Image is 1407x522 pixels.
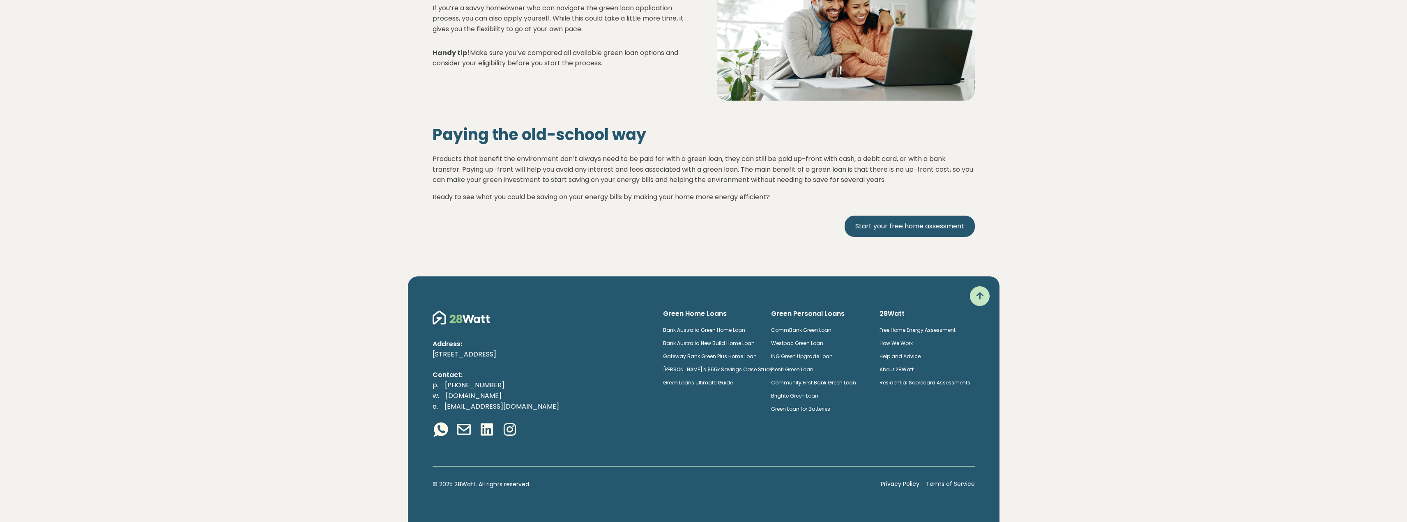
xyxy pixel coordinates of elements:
a: Privacy Policy [881,480,919,489]
p: [STREET_ADDRESS] [433,349,650,360]
a: [PERSON_NAME]'s $55k Savings Case Study [663,366,773,373]
strong: Handy tip! [433,48,470,57]
a: Start your free home assessment [845,216,975,237]
img: 28Watt [433,309,490,326]
p: Ready to see what you could be saving on your energy bills by making your home more energy effici... [433,192,975,202]
a: Green Loans Ultimate Guide [663,379,733,386]
p: Products that benefit the environment don’t always need to be paid for with a green loan, they ca... [433,147,975,185]
a: Gateway Bank Green Plus Home Loan [663,353,757,360]
h2: Paying the old-school way [433,125,975,144]
a: Brighte Green Loan [771,392,818,399]
p: Contact: [433,370,650,380]
p: Address: [433,339,650,350]
a: Linkedin [479,421,495,439]
a: Community First Bank Green Loan [771,379,856,386]
a: Help and Advice [880,353,921,360]
a: About 28Watt [880,366,914,373]
a: Green Loan for Batteries [771,405,830,412]
a: ING Green Upgrade Loan [771,353,833,360]
a: Plenti Green Loan [771,366,813,373]
a: Bank Australia New Build Home Loan [663,340,755,347]
h6: Green Personal Loans [771,309,866,318]
h6: Green Home Loans [663,309,758,318]
h6: 28Watt [880,309,975,318]
p: © 2025 28Watt. All rights reserved. [433,480,874,489]
span: p. [433,380,438,390]
span: w. [433,391,439,400]
a: CommBank Green Loan [771,327,831,333]
a: [PHONE_NUMBER] [438,380,511,390]
a: Free Home Energy Assessment [880,327,956,333]
a: Bank Australia Green Home Loan [663,327,745,333]
a: [EMAIL_ADDRESS][DOMAIN_NAME] [438,402,566,411]
a: [DOMAIN_NAME] [439,391,508,400]
a: Email [456,421,472,439]
a: Instagram [502,421,518,439]
a: Westpac Green Loan [771,340,823,347]
a: How We Work [880,340,913,347]
p: If you’re a savvy homeowner who can navigate the green loan application process, you can also app... [433,3,691,34]
p: Make sure you’ve compared all available green loan options and consider your eligibility before y... [433,48,691,69]
a: Residential Scorecard Assessments [880,379,970,386]
a: Whatsapp [433,421,449,439]
a: Terms of Service [926,480,975,489]
span: e. [433,402,438,411]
